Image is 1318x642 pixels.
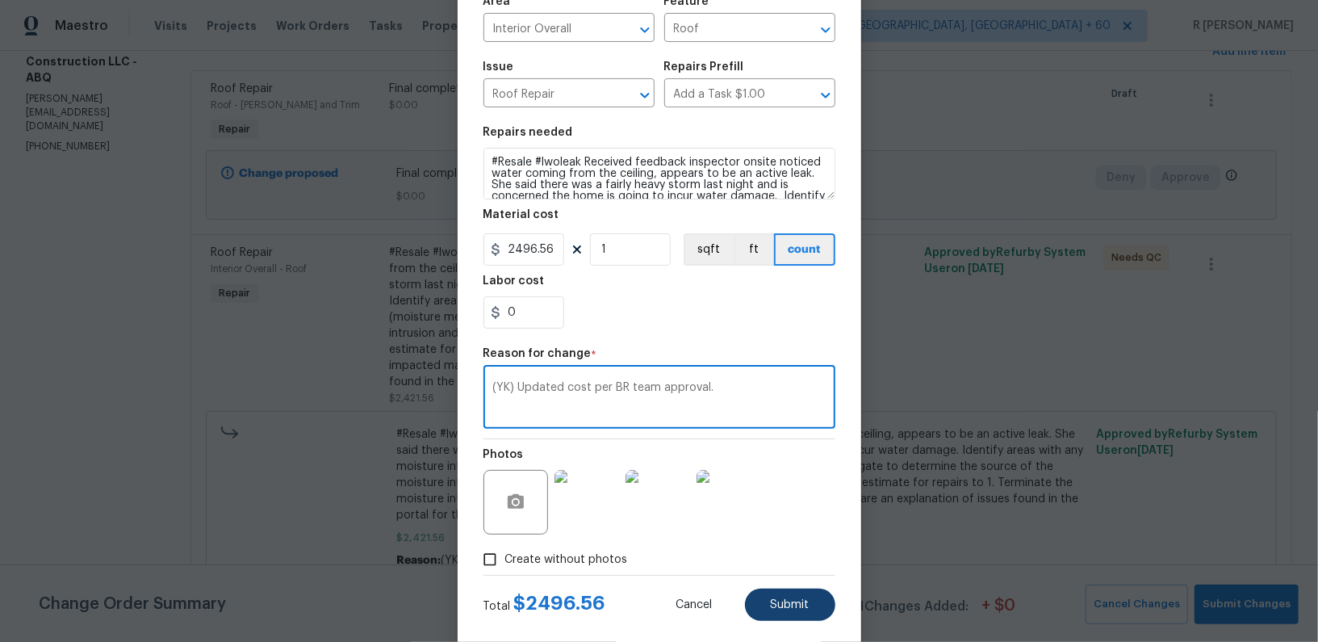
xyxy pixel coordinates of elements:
[483,275,545,287] h5: Labor cost
[745,589,835,621] button: Submit
[505,552,628,569] span: Create without photos
[634,19,656,41] button: Open
[483,348,592,359] h5: Reason for change
[676,599,713,611] span: Cancel
[483,127,573,138] h5: Repairs needed
[684,233,734,266] button: sqft
[774,233,835,266] button: count
[514,594,606,613] span: $ 2496.56
[483,209,559,220] h5: Material cost
[483,449,524,460] h5: Photos
[634,84,656,107] button: Open
[483,595,606,615] div: Total
[483,61,514,73] h5: Issue
[814,19,837,41] button: Open
[664,61,744,73] h5: Repairs Prefill
[734,233,774,266] button: ft
[814,84,837,107] button: Open
[771,599,810,611] span: Submit
[493,382,826,416] textarea: (YK) Updated cost per BR team approval.
[483,148,835,199] textarea: #Resale #lwoleak Received feedback inspector onsite noticed water coming from the ceiling, appear...
[651,589,738,621] button: Cancel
